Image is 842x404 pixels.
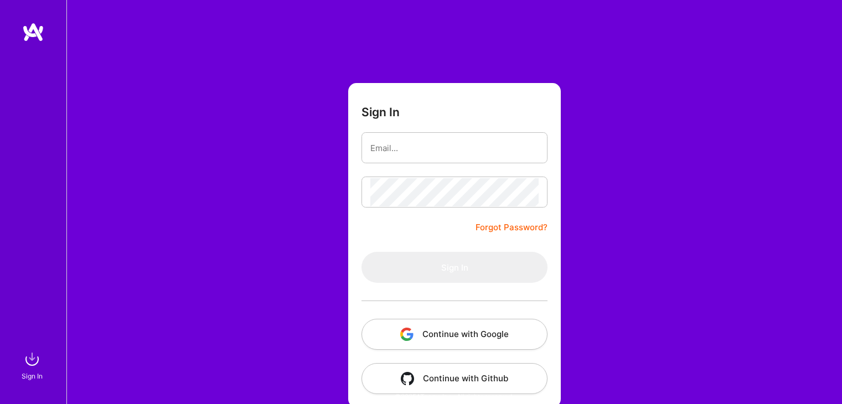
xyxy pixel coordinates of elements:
img: sign in [21,348,43,370]
button: Continue with Github [361,363,547,394]
h3: Sign In [361,105,400,119]
div: Sign In [22,370,43,382]
a: Forgot Password? [476,221,547,234]
a: sign inSign In [23,348,43,382]
img: icon [401,372,414,385]
img: logo [22,22,44,42]
button: Continue with Google [361,319,547,350]
button: Sign In [361,252,547,283]
input: Email... [370,134,539,162]
img: icon [400,328,414,341]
